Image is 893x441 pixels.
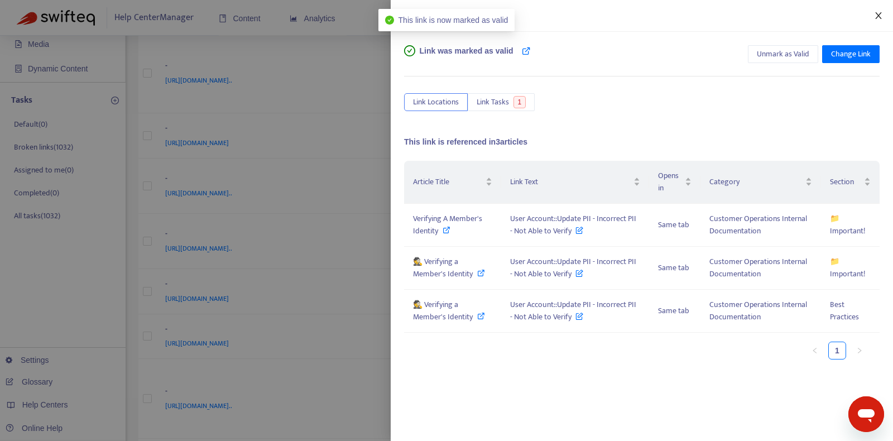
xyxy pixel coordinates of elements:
th: Category [700,161,821,204]
button: right [851,342,868,359]
li: Previous Page [806,342,824,359]
span: Link Text [510,176,631,188]
span: This link is now marked as valid [399,16,508,25]
span: User Account::Update PII - Incorrect PII - Not Able to Verify [510,212,636,237]
button: Link Tasks1 [468,93,535,111]
li: Next Page [851,342,868,359]
span: Unmark as Valid [757,48,809,60]
button: left [806,342,824,359]
span: 🕵️ Verifying a Member's Identity [413,255,473,280]
span: close [874,11,883,20]
th: Link Text [501,161,649,204]
span: Link Tasks [477,96,509,108]
button: Link Locations [404,93,468,111]
button: Close [871,11,886,21]
span: Opens in [658,170,683,194]
span: Same tab [658,218,689,231]
a: 1 [829,342,846,359]
li: 1 [828,342,846,359]
th: Section [821,161,880,204]
button: Unmark as Valid [748,45,818,63]
button: Change Link [822,45,880,63]
span: Same tab [658,304,689,317]
span: right [856,347,863,354]
span: left [812,347,818,354]
span: check-circle [404,45,415,56]
span: Same tab [658,261,689,274]
span: Verifying A Member's Identity [413,212,482,237]
span: User Account::Update PII - Incorrect PII - Not Able to Verify [510,298,636,323]
span: Best Practices [830,298,859,323]
iframe: Button to launch messaging window [848,396,884,432]
span: User Account::Update PII - Incorrect PII - Not Able to Verify [510,255,636,280]
span: Category [709,176,803,188]
span: check-circle [385,16,394,25]
span: Article Title [413,176,483,188]
span: Link Locations [413,96,459,108]
th: Article Title [404,161,501,204]
span: 📁 Important! [830,255,865,280]
span: This link is referenced in 3 articles [404,137,527,146]
span: 1 [513,96,526,108]
span: Section [830,176,862,188]
th: Opens in [649,161,700,204]
span: 📁 Important! [830,212,865,237]
span: 🕵️ Verifying a Member's Identity [413,298,473,323]
span: Link was marked as valid [420,45,513,68]
span: Customer Operations Internal Documentation [709,298,807,323]
span: Customer Operations Internal Documentation [709,255,807,280]
span: Customer Operations Internal Documentation [709,212,807,237]
span: Change Link [831,48,871,60]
